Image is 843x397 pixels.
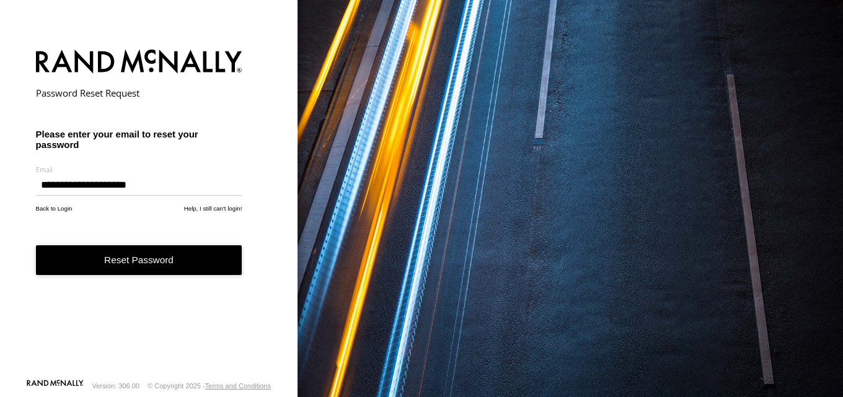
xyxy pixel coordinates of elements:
[36,87,242,99] h2: Password Reset Request
[27,380,84,392] a: Visit our Website
[36,205,73,212] a: Back to Login
[148,382,271,390] div: © Copyright 2025 -
[36,129,242,150] h3: Please enter your email to reset your password
[36,165,242,174] label: Email
[92,382,139,390] div: Version: 306.00
[36,47,242,79] img: Rand McNally
[36,245,242,276] button: Reset Password
[184,205,242,212] a: Help, I still can't login!
[205,382,271,390] a: Terms and Conditions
